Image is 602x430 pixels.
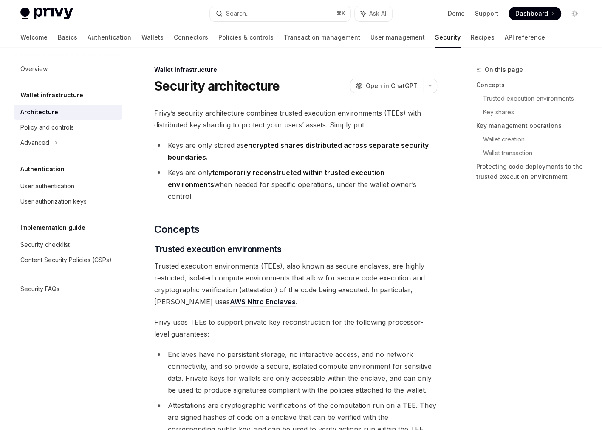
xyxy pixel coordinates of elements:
a: Overview [14,61,122,76]
a: Welcome [20,27,48,48]
a: Dashboard [509,7,561,20]
h5: Authentication [20,164,65,174]
a: Policy and controls [14,120,122,135]
button: Toggle dark mode [568,7,582,20]
a: Security checklist [14,237,122,252]
a: Wallets [141,27,164,48]
span: ⌘ K [336,10,345,17]
div: Search... [226,8,250,19]
li: Enclaves have no persistent storage, no interactive access, and no network connectivity, and so p... [154,348,437,396]
a: User management [370,27,425,48]
li: Keys are only stored as [154,139,437,163]
a: API reference [505,27,545,48]
a: Content Security Policies (CSPs) [14,252,122,268]
a: Policies & controls [218,27,274,48]
a: Authentication [88,27,131,48]
a: Transaction management [284,27,360,48]
div: Policy and controls [20,122,74,133]
div: User authorization keys [20,196,87,207]
span: Privy’s security architecture combines trusted execution environments (TEEs) with distributed key... [154,107,437,131]
span: Open in ChatGPT [366,82,418,90]
a: Architecture [14,105,122,120]
div: Architecture [20,107,58,117]
a: Basics [58,27,77,48]
a: Recipes [471,27,495,48]
div: Security checklist [20,240,70,250]
span: Trusted execution environments (TEEs), also known as secure enclaves, are highly restricted, isol... [154,260,437,308]
span: Dashboard [515,9,548,18]
a: User authentication [14,178,122,194]
span: Ask AI [369,9,386,18]
div: User authentication [20,181,74,191]
a: Demo [448,9,465,18]
strong: temporarily reconstructed within trusted execution environments [168,168,384,189]
a: Concepts [476,78,588,92]
img: light logo [20,8,73,20]
div: Overview [20,64,48,74]
a: AWS Nitro Enclaves [230,297,296,306]
span: Concepts [154,223,199,236]
div: Wallet infrastructure [154,65,437,74]
a: Key management operations [476,119,588,133]
span: Privy uses TEEs to support private key reconstruction for the following processor-level guarantees: [154,316,437,340]
div: Content Security Policies (CSPs) [20,255,112,265]
a: Protecting code deployments to the trusted execution environment [476,160,588,184]
a: Wallet creation [483,133,588,146]
a: Wallet transaction [483,146,588,160]
span: On this page [485,65,523,75]
h1: Security architecture [154,78,280,93]
h5: Implementation guide [20,223,85,233]
a: Security [435,27,461,48]
li: Keys are only when needed for specific operations, under the wallet owner’s control. [154,167,437,202]
strong: encrypted shares distributed across separate security boundaries. [168,141,429,161]
a: Key shares [483,105,588,119]
a: Security FAQs [14,281,122,297]
a: Trusted execution environments [483,92,588,105]
a: Support [475,9,498,18]
span: Trusted execution environments [154,243,281,255]
div: Security FAQs [20,284,59,294]
button: Ask AI [355,6,392,21]
button: Open in ChatGPT [350,79,423,93]
h5: Wallet infrastructure [20,90,83,100]
div: Advanced [20,138,49,148]
button: Search...⌘K [210,6,351,21]
a: User authorization keys [14,194,122,209]
a: Connectors [174,27,208,48]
